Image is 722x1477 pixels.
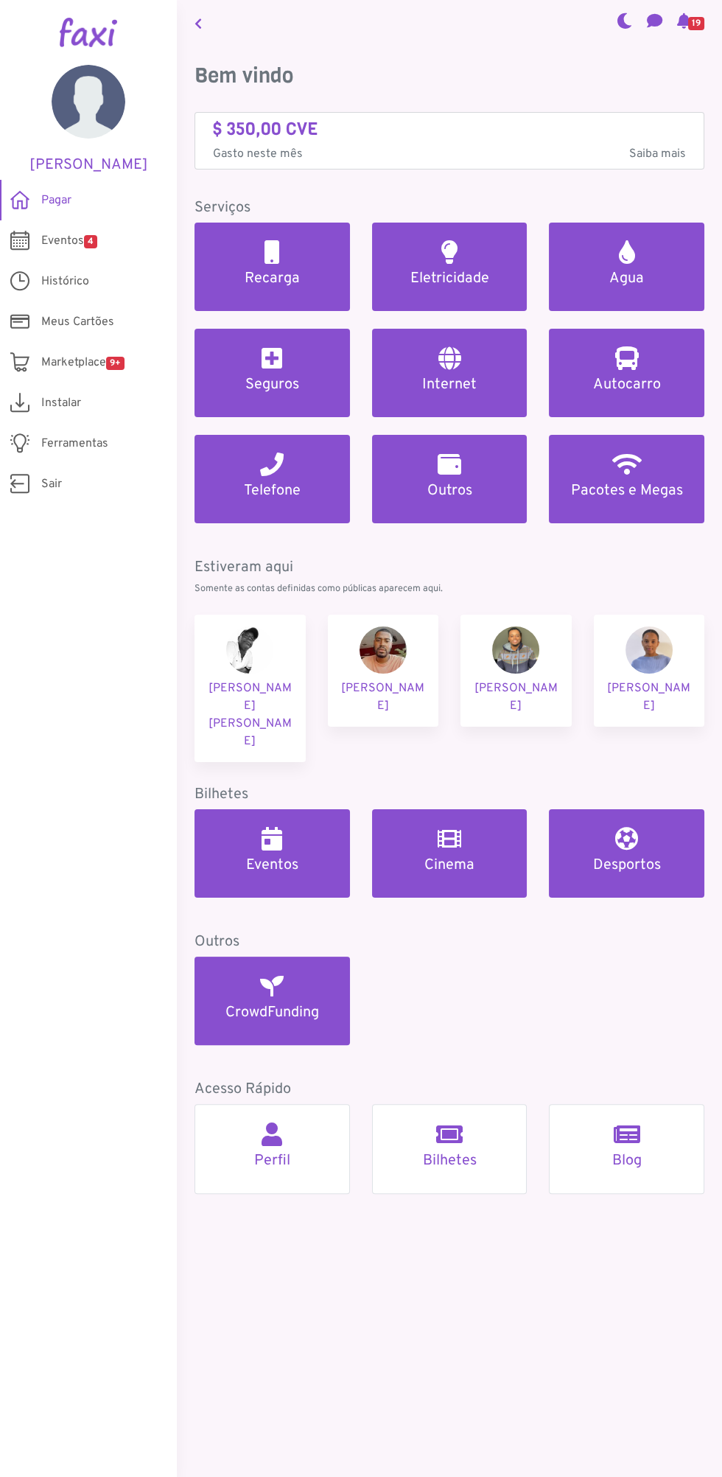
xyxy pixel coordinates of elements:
a: Eletricidade [372,223,528,311]
a: $ 350,00 CVE Gasto neste mêsSaiba mais [213,119,686,164]
span: Saiba mais [629,145,686,163]
a: Desportos [549,809,704,898]
a: Blog [549,1104,704,1194]
p: [PERSON_NAME] [PERSON_NAME] [206,680,294,750]
a: Seguros [194,329,350,417]
span: Eventos [41,232,97,250]
h5: Recarga [212,270,332,287]
span: 9+ [106,357,125,370]
a: Adilson Moreira [PERSON_NAME] [328,615,439,727]
h5: Eventos [212,856,332,874]
h5: Eletricidade [390,270,510,287]
a: Pacotes e Megas [549,435,704,523]
a: Perfil [194,1104,350,1194]
h5: Pacotes e Megas [567,482,687,500]
a: Bilhetes [372,1104,528,1194]
h5: Serviços [194,199,704,217]
a: Jaqueline Tavares [PERSON_NAME] [594,615,705,727]
a: Assis Ferreira [PERSON_NAME] [460,615,572,727]
img: Adilson Moreira [360,626,407,674]
p: [PERSON_NAME] [340,680,427,715]
img: Gil Alberto Garcia Varela [226,626,273,674]
a: Recarga [194,223,350,311]
a: Eventos [194,809,350,898]
h5: Estiveram aqui [194,559,704,576]
a: Cinema [372,809,528,898]
h5: CrowdFunding [212,1004,332,1022]
a: Telefone [194,435,350,523]
h5: [PERSON_NAME] [22,156,155,174]
span: 19 [688,17,704,30]
h5: Bilhetes [390,1152,509,1170]
a: [PERSON_NAME] [22,65,155,174]
h5: Autocarro [567,376,687,394]
h3: Bem vindo [194,63,704,88]
a: Gil Alberto Garcia Varela [PERSON_NAME] [PERSON_NAME] [194,615,306,762]
h5: Telefone [212,482,332,500]
span: Sair [41,475,62,493]
span: Pagar [41,192,71,209]
h5: Outros [390,482,510,500]
img: Assis Ferreira [492,626,539,674]
span: Histórico [41,273,89,290]
span: Marketplace [41,354,125,371]
h5: Agua [567,270,687,287]
h4: $ 350,00 CVE [213,119,686,140]
span: 4 [84,235,97,248]
h5: Internet [390,376,510,394]
p: [PERSON_NAME] [606,680,693,715]
p: Gasto neste mês [213,145,686,163]
h5: Bilhetes [194,786,704,803]
span: Instalar [41,394,81,412]
a: Agua [549,223,704,311]
h5: Acesso Rápido [194,1080,704,1098]
span: Ferramentas [41,435,108,453]
h5: Desportos [567,856,687,874]
h5: Perfil [213,1152,332,1170]
a: Autocarro [549,329,704,417]
a: Internet [372,329,528,417]
a: CrowdFunding [194,957,350,1045]
h5: Seguros [212,376,332,394]
a: Outros [372,435,528,523]
img: Jaqueline Tavares [625,626,673,674]
h5: Cinema [390,856,510,874]
span: Meus Cartões [41,313,114,331]
p: [PERSON_NAME] [472,680,560,715]
h5: Outros [194,933,704,951]
h5: Blog [567,1152,686,1170]
p: Somente as contas definidas como públicas aparecem aqui. [194,582,704,596]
